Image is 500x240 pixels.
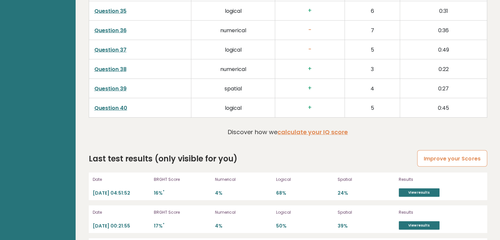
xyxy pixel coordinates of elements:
[276,209,333,215] p: Logical
[94,104,127,112] a: Question 40
[280,46,339,53] h3: -
[191,40,275,59] td: logical
[400,20,487,40] td: 0:36
[94,65,127,73] a: Question 38
[94,85,127,92] a: Question 39
[400,59,487,79] td: 0:22
[276,190,333,196] p: 68%
[400,1,487,20] td: 0:31
[94,27,127,34] a: Question 36
[338,177,395,182] p: Spatial
[93,209,150,215] p: Date
[191,1,275,20] td: logical
[399,177,468,182] p: Results
[276,177,333,182] p: Logical
[154,177,211,182] p: BRGHT Score
[345,40,400,59] td: 5
[280,104,339,111] h3: +
[399,209,468,215] p: Results
[215,209,272,215] p: Numerical
[399,221,440,230] a: View results
[277,128,348,136] a: calculate your IQ score
[417,150,487,167] a: Improve your Scores
[89,153,237,165] h2: Last test results (only visible for you)
[191,59,275,79] td: numerical
[93,190,150,196] p: [DATE] 04:51:52
[215,177,272,182] p: Numerical
[154,190,211,196] p: 16%
[280,85,339,92] h3: +
[338,223,395,229] p: 39%
[338,190,395,196] p: 24%
[93,177,150,182] p: Date
[191,79,275,98] td: spatial
[399,188,440,197] a: View results
[400,79,487,98] td: 0:27
[191,98,275,117] td: logical
[215,190,272,196] p: 4%
[400,40,487,59] td: 0:49
[345,59,400,79] td: 3
[280,7,339,14] h3: +
[345,98,400,117] td: 5
[191,20,275,40] td: numerical
[154,209,211,215] p: BRGHT Score
[345,79,400,98] td: 4
[94,46,127,54] a: Question 37
[93,223,150,229] p: [DATE] 00:21:55
[345,1,400,20] td: 6
[280,27,339,34] h3: -
[345,20,400,40] td: 7
[94,7,127,15] a: Question 35
[338,209,395,215] p: Spatial
[280,65,339,72] h3: +
[215,223,272,229] p: 4%
[154,223,211,229] p: 17%
[276,223,333,229] p: 50%
[228,128,348,136] p: Discover how we
[400,98,487,117] td: 0:45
